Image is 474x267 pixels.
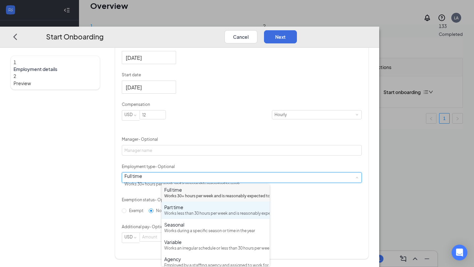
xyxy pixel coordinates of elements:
div: Works 30+ hours per week and is reasonably expected to work [164,193,267,199]
input: Manager name [122,145,362,156]
div: Full time [124,173,240,179]
input: Oct 27, 2025 [126,83,171,91]
span: - Optional [155,164,175,169]
div: [object Object] [124,173,245,189]
div: USD [124,110,137,119]
span: 2 [13,73,16,79]
p: Manager [122,136,362,142]
button: Cancel [224,30,257,43]
div: Seasonal [164,221,267,228]
div: Hourly [275,110,291,119]
span: 1 [13,59,16,65]
div: Works during a specific season or time in the year [164,228,267,234]
input: Amount [140,233,166,241]
h3: Start Onboarding [46,31,104,42]
button: Next [264,30,297,43]
div: Part time [164,204,267,210]
p: Employment type [122,164,362,170]
div: Agency [164,256,267,262]
span: - Optional [149,224,169,229]
div: Works less than 30 hours per week and is reasonably expected to work [164,210,267,217]
span: - Optional [138,137,158,142]
div: Open Intercom Messenger [452,245,467,260]
p: Start date [122,72,362,78]
span: - Optional [155,197,174,202]
p: Compensation [122,102,362,108]
span: Employment details [13,66,97,72]
input: Amount [140,110,166,119]
div: Full time [164,186,267,193]
div: Works 30+ hours per week and is reasonably expected to work [124,179,240,189]
span: Preview [13,80,97,87]
div: Works an irregular schedule or less than 30 hours per week [164,245,267,252]
p: Exemption status [122,197,362,203]
span: Non-exempt [153,208,183,213]
div: USD [124,233,137,241]
div: Variable [164,239,267,245]
input: Oct 9, 2025 [126,54,171,62]
p: Additional pay [122,224,362,230]
span: Exempt [126,208,146,213]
